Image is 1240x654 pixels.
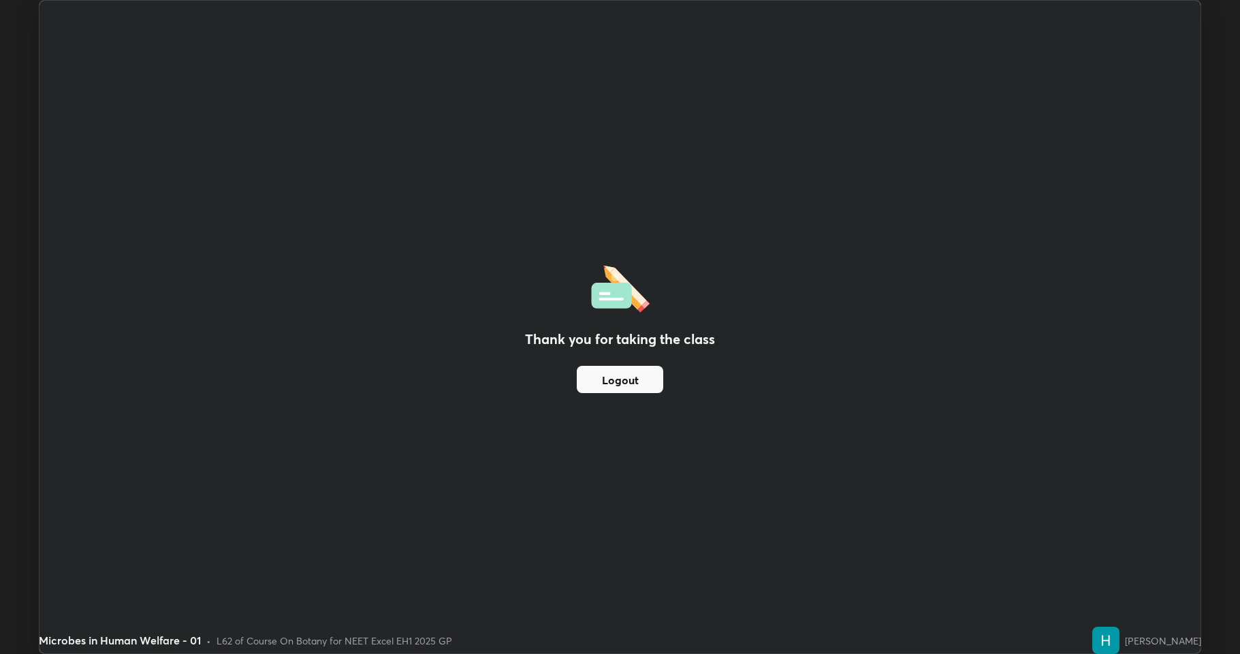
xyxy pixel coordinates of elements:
[525,329,715,349] h2: Thank you for taking the class
[39,632,201,649] div: Microbes in Human Welfare - 01
[591,261,650,313] img: offlineFeedback.1438e8b3.svg
[1092,627,1119,654] img: 000e462402ac40b8a20d8e5952cb4aa4.16756136_3
[1125,634,1201,648] div: [PERSON_NAME]
[577,366,663,393] button: Logout
[206,634,211,648] div: •
[217,634,452,648] div: L62 of Course On Botany for NEET Excel EH1 2025 GP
